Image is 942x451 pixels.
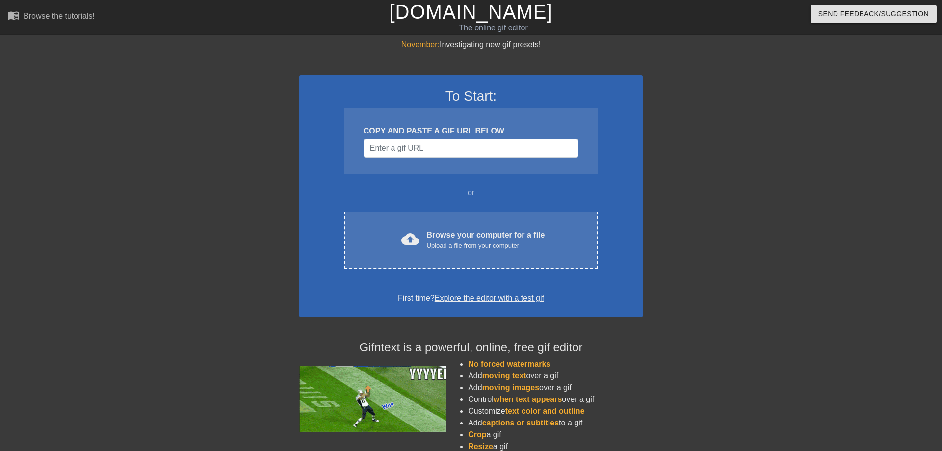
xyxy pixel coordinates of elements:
div: or [325,187,617,199]
li: Control over a gif [468,394,643,405]
li: Add over a gif [468,370,643,382]
span: text color and outline [505,407,585,415]
span: captions or subtitles [482,419,559,427]
h4: Gifntext is a powerful, online, free gif editor [299,341,643,355]
span: menu_book [8,9,20,21]
a: [DOMAIN_NAME] [389,1,552,23]
div: First time? [312,292,630,304]
div: Investigating new gif presets! [299,39,643,51]
span: No forced watermarks [468,360,550,368]
span: when text appears [494,395,562,403]
span: Resize [468,442,493,451]
span: Send Feedback/Suggestion [818,8,929,20]
div: Browse your computer for a file [427,229,545,251]
span: moving text [482,371,526,380]
span: cloud_upload [401,230,419,248]
div: The online gif editor [319,22,668,34]
img: football_small.gif [299,366,446,432]
h3: To Start: [312,88,630,105]
a: Explore the editor with a test gif [435,294,544,302]
div: Upload a file from your computer [427,241,545,251]
li: Add over a gif [468,382,643,394]
span: November: [401,40,440,49]
input: Username [364,139,578,158]
div: Browse the tutorials! [24,12,95,20]
div: COPY AND PASTE A GIF URL BELOW [364,125,578,137]
li: a gif [468,429,643,441]
button: Send Feedback/Suggestion [811,5,937,23]
li: Customize [468,405,643,417]
span: moving images [482,383,539,392]
span: Crop [468,430,486,439]
li: Add to a gif [468,417,643,429]
a: Browse the tutorials! [8,9,95,25]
